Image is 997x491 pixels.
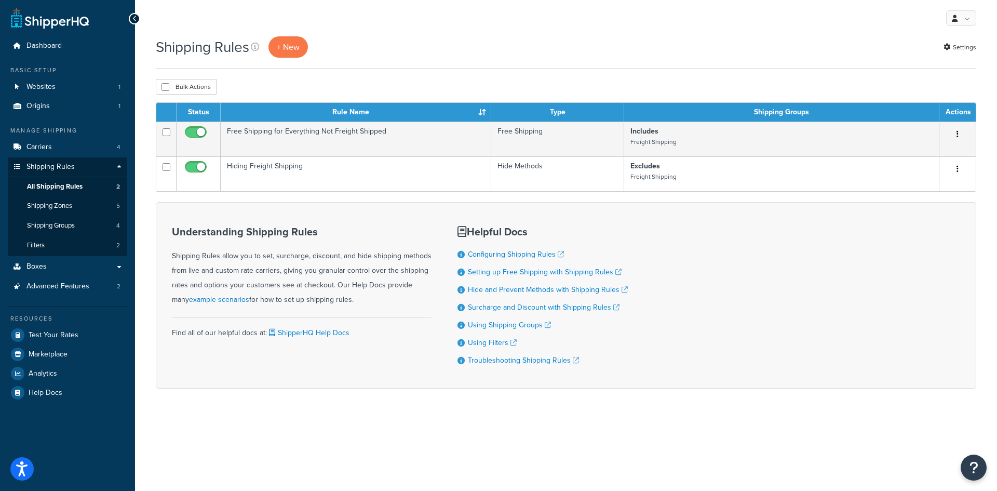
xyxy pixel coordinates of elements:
[630,137,677,147] small: Freight Shipping
[8,77,127,97] a: Websites 1
[267,327,349,338] a: ShipperHQ Help Docs
[8,277,127,296] li: Advanced Features
[29,389,62,397] span: Help Docs
[939,103,976,122] th: Actions
[961,455,987,481] button: Open Resource Center
[468,302,619,313] a: Surcharge and Discount with Shipping Rules
[8,126,127,135] div: Manage Shipping
[116,182,120,191] span: 2
[457,226,628,237] h3: Helpful Docs
[491,156,625,191] td: Hide Methods
[8,236,127,255] a: Filters 2
[8,157,127,177] a: Shipping Rules
[8,236,127,255] li: Filters
[8,138,127,157] li: Carriers
[116,221,120,230] span: 4
[156,37,249,57] h1: Shipping Rules
[8,364,127,383] a: Analytics
[8,157,127,256] li: Shipping Rules
[156,79,217,95] button: Bulk Actions
[172,226,432,307] div: Shipping Rules allow you to set, surcharge, discount, and hide shipping methods from live and cus...
[8,66,127,75] div: Basic Setup
[624,103,939,122] th: Shipping Groups
[630,126,658,137] strong: Includes
[8,177,127,196] li: All Shipping Rules
[8,196,127,216] li: Shipping Zones
[491,122,625,156] td: Free Shipping
[8,314,127,323] div: Resources
[8,97,127,116] li: Origins
[27,221,75,230] span: Shipping Groups
[8,77,127,97] li: Websites
[8,345,127,364] a: Marketplace
[468,249,564,260] a: Configuring Shipping Rules
[177,103,221,122] th: Status
[189,294,249,305] a: example scenarios
[221,103,491,122] th: Rule Name : activate to sort column ascending
[118,83,120,91] span: 1
[8,177,127,196] a: All Shipping Rules 2
[630,172,677,181] small: Freight Shipping
[29,331,78,340] span: Test Your Rates
[26,262,47,271] span: Boxes
[29,350,68,359] span: Marketplace
[8,36,127,56] a: Dashboard
[8,383,127,402] a: Help Docs
[221,156,491,191] td: Hiding Freight Shipping
[8,216,127,235] li: Shipping Groups
[26,163,75,171] span: Shipping Rules
[8,257,127,276] a: Boxes
[221,122,491,156] td: Free Shipping for Everything Not Freight Shipped
[26,102,50,111] span: Origins
[8,97,127,116] a: Origins 1
[491,103,625,122] th: Type
[172,226,432,237] h3: Understanding Shipping Rules
[118,102,120,111] span: 1
[117,282,120,291] span: 2
[468,355,579,366] a: Troubleshooting Shipping Rules
[468,267,622,277] a: Setting up Free Shipping with Shipping Rules
[26,143,52,152] span: Carriers
[116,202,120,210] span: 5
[468,337,517,348] a: Using Filters
[8,216,127,235] a: Shipping Groups 4
[944,40,976,55] a: Settings
[8,196,127,216] a: Shipping Zones 5
[26,83,56,91] span: Websites
[27,202,72,210] span: Shipping Zones
[172,317,432,340] div: Find all of our helpful docs at:
[27,241,45,250] span: Filters
[8,277,127,296] a: Advanced Features 2
[116,241,120,250] span: 2
[8,326,127,344] a: Test Your Rates
[117,143,120,152] span: 4
[468,320,551,330] a: Using Shipping Groups
[27,182,83,191] span: All Shipping Rules
[8,138,127,157] a: Carriers 4
[468,284,628,295] a: Hide and Prevent Methods with Shipping Rules
[29,369,57,378] span: Analytics
[26,42,62,50] span: Dashboard
[630,161,660,171] strong: Excludes
[268,36,308,58] p: + New
[11,8,89,29] a: ShipperHQ Home
[26,282,89,291] span: Advanced Features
